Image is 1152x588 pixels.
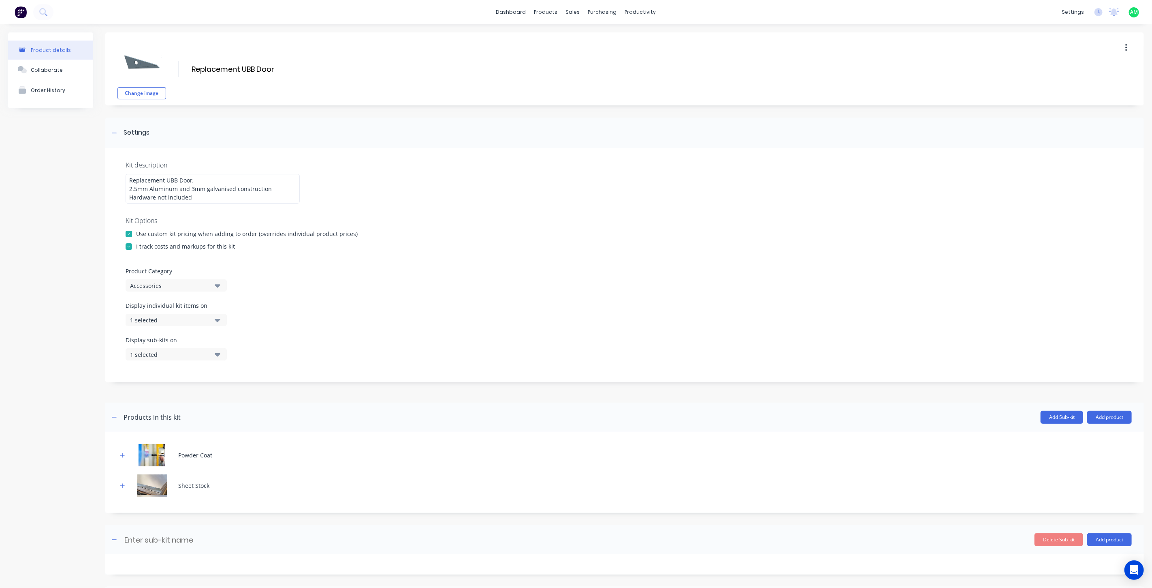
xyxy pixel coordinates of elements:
[562,6,584,18] div: sales
[1087,411,1132,424] button: Add product
[15,6,27,18] img: Factory
[126,336,227,344] label: Display sub-kits on
[124,412,181,422] div: Products in this kit
[126,301,227,310] label: Display individual kit items on
[126,348,227,361] button: 1 selected
[191,63,334,75] input: Enter kit name
[1130,9,1138,16] span: AM
[530,6,562,18] div: products
[1041,411,1083,424] button: Add Sub-kit
[8,60,93,80] button: Collaborate
[178,451,212,459] div: Powder Coat
[126,216,1124,225] div: Kit Options
[132,474,172,497] img: Sheet Stock
[136,230,358,238] div: Use custom kit pricing when adding to order (overrides individual product prices)
[130,350,209,359] div: 1 selected
[31,47,71,53] div: Product details
[621,6,660,18] div: productivity
[117,87,166,99] button: Change image
[1058,6,1088,18] div: settings
[31,87,65,93] div: Order History
[1035,533,1083,546] button: Delete Sub-kit
[126,314,227,326] button: 1 selected
[126,279,227,292] button: Accessories
[130,316,209,324] div: 1 selected
[178,481,209,490] div: Sheet Stock
[1124,560,1144,580] div: Open Intercom Messenger
[126,160,1124,170] div: Kit description
[122,43,162,83] img: file
[130,281,209,290] div: Accessories
[124,534,267,546] input: Enter sub-kit name
[136,242,235,251] div: I track costs and markups for this kit
[584,6,621,18] div: purchasing
[132,444,172,466] img: Powder Coat
[126,267,1124,275] label: Product Category
[126,174,300,204] div: Replacement UBB Door, 2.5mm Aluminum and 3mm galvanised construction Hardware not included
[31,67,63,73] div: Collaborate
[124,128,149,138] div: Settings
[1087,533,1132,546] button: Add product
[117,39,166,99] div: fileChange image
[8,80,93,100] button: Order History
[8,41,93,60] button: Product details
[492,6,530,18] a: dashboard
